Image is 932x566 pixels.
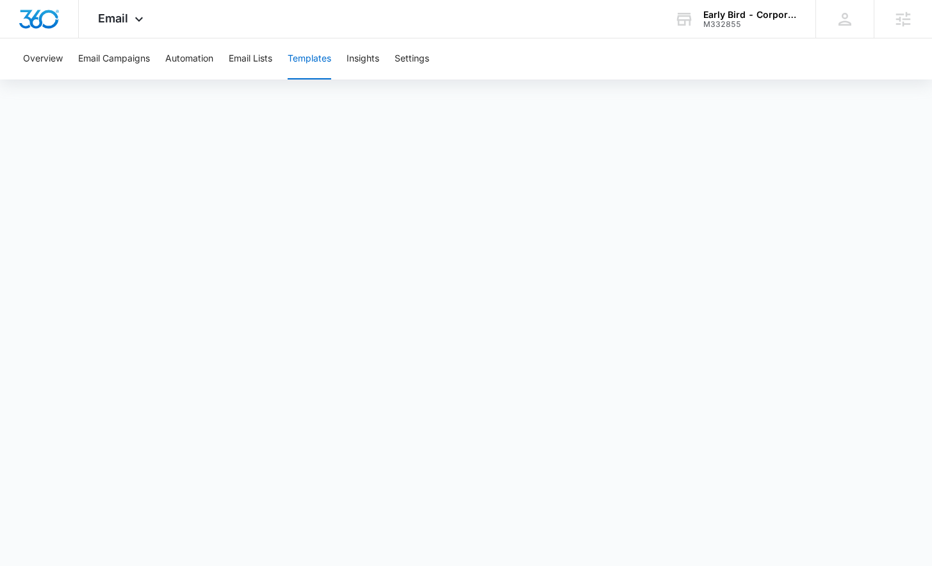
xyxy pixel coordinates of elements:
[703,20,797,29] div: account id
[23,38,63,79] button: Overview
[78,38,150,79] button: Email Campaigns
[395,38,429,79] button: Settings
[347,38,379,79] button: Insights
[98,12,128,25] span: Email
[703,10,797,20] div: account name
[165,38,213,79] button: Automation
[229,38,272,79] button: Email Lists
[288,38,331,79] button: Templates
